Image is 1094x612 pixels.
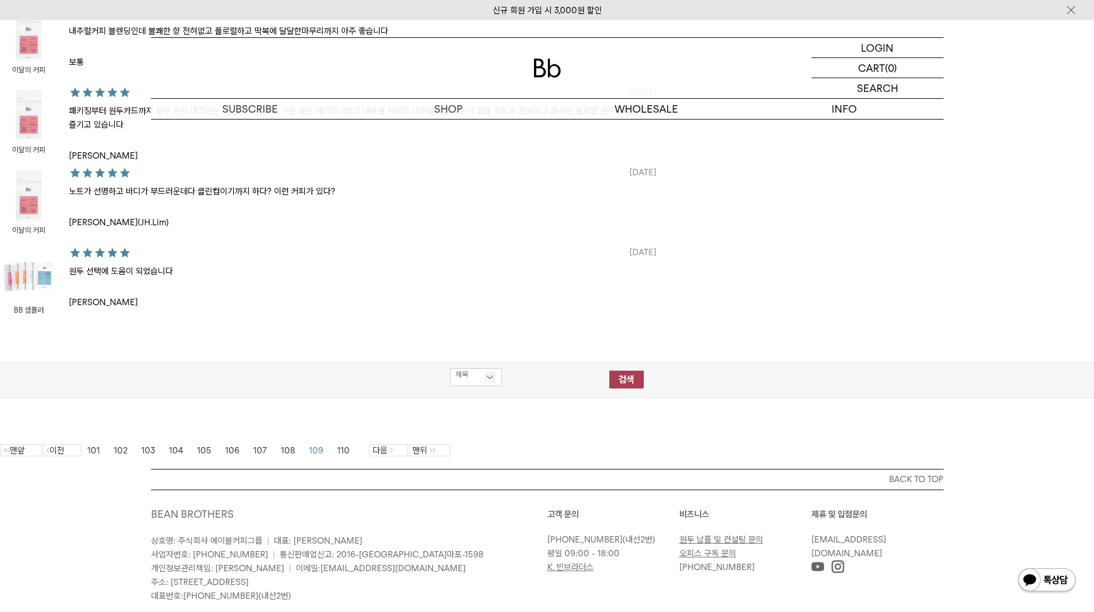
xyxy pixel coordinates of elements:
[281,445,295,456] a: 108
[679,548,736,559] a: 오피스 구독 문의
[114,445,127,456] a: 102
[811,507,944,521] p: 제휴 및 입점문의
[547,507,679,521] p: 고객 문의
[69,215,656,229] td: [PERSON_NAME](JH.Lim)
[151,563,284,573] span: 개인정보관리책임: [PERSON_NAME]
[151,469,944,490] button: BACK TO TOP
[87,445,100,456] a: 101
[679,562,755,572] a: [PHONE_NUMBER]
[547,562,594,572] a: K. 빈브라더스
[69,184,656,210] td: 노트가 선명하고 바디가 부드러운데다 클린컵이기까지 하다? 이런 커피가 있다?
[337,445,350,456] a: 110
[141,445,155,456] a: 103
[274,536,362,546] span: 대표: [PERSON_NAME]
[69,264,656,290] td: 원두 선택에 도움이 되었습니다
[547,99,745,119] p: WHOLESALE
[151,508,234,520] a: BEAN BROTHERS
[373,445,388,456] a: Next
[151,591,291,601] span: 대표번호: (내선2번)
[679,534,763,545] a: 원두 납품 및 컨설팅 문의
[455,369,486,381] span: 제목
[534,59,561,78] img: 로고
[69,247,132,259] span: 별 다섯개중 다섯개
[289,563,291,573] span: |
[225,445,239,456] a: 106
[69,149,656,163] td: [PERSON_NAME]
[169,445,183,456] a: 104
[69,104,656,143] td: 패키징부터 원두카드까지 모두 뭔가 대접받는 기분이 드는 아주 기분 좋은 패키징이었고 내용물 자체도 내추럴이라고 믿기 힘들 정도로 깔끔하고 화사한 플로럴 원두여서 즐겁게 즐기고...
[253,445,267,456] a: 107
[267,536,269,546] span: |
[49,445,64,456] a: Previous
[412,445,427,456] a: Last
[151,536,262,546] span: 상호명: 주식회사 에이블커피그룹
[679,507,811,521] p: 비즈니스
[811,58,944,78] a: CART (0)
[151,577,249,587] span: 주소: [STREET_ADDRESS]
[547,533,674,546] p: (내선2번)
[69,295,656,309] td: [PERSON_NAME]
[861,38,894,57] p: LOGIN
[280,549,484,560] span: 통신판매업신고: 2016-[GEOGRAPHIC_DATA]마포-1598
[349,99,547,119] a: SHOP
[10,445,25,456] a: First
[309,445,323,456] span: 109
[745,99,944,119] p: INFO
[858,58,885,78] p: CART
[183,591,258,601] a: [PHONE_NUMBER]
[197,445,211,456] a: 105
[69,167,132,179] span: 별 다섯개중 다섯개
[609,371,644,388] button: 검색
[151,549,268,560] span: 사업자번호: [PHONE_NUMBER]
[811,534,886,559] a: [EMAIL_ADDRESS][DOMAIN_NAME]
[320,563,466,573] a: [EMAIL_ADDRESS][DOMAIN_NAME]
[547,534,623,545] a: [PHONE_NUMBER]
[296,563,466,573] span: 이메일:
[857,78,898,98] p: SEARCH
[547,546,674,560] p: 평일 09:00 - 18:00
[1017,567,1077,595] img: 카카오톡 채널 1:1 채팅 버튼
[629,245,656,259] td: [DATE]
[273,549,275,560] span: |
[151,99,349,119] a: SUBSCRIBE
[811,38,944,58] a: LOGIN
[629,165,656,179] td: [DATE]
[493,5,602,16] a: 신규 회원 가입 시 3,000원 할인
[618,374,635,385] em: 검색
[885,58,897,78] p: (0)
